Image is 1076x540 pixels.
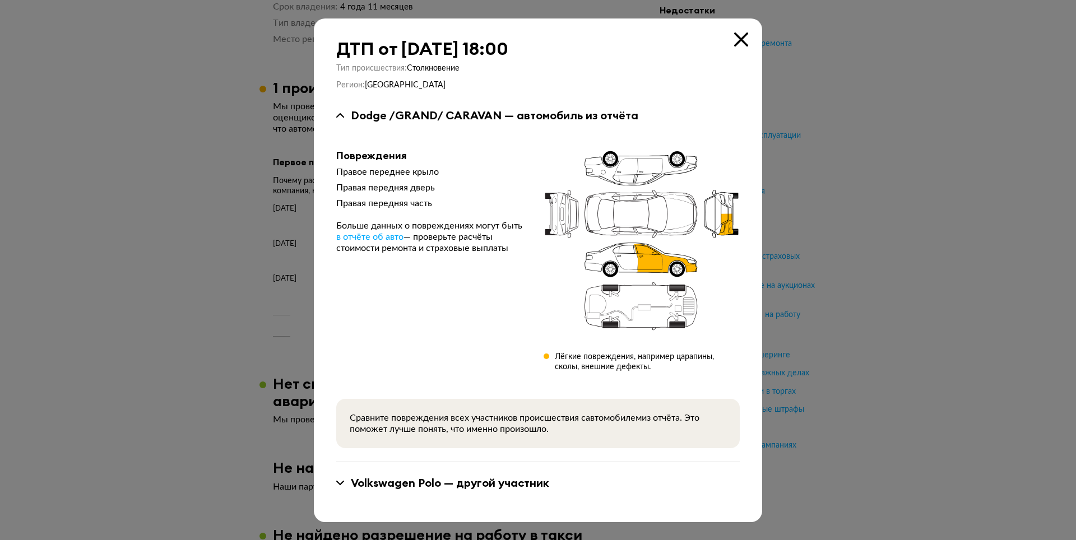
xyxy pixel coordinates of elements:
div: Volkswagen Polo — другой участник [351,476,549,490]
div: Регион : [336,80,740,90]
div: Dodge /GRAND/ CARAVAN — автомобиль из отчёта [351,108,638,123]
div: Повреждения [336,150,526,162]
div: Лёгкие повреждения, например царапины, сколы, внешние дефекты. [555,352,740,372]
span: [GEOGRAPHIC_DATA] [365,81,446,89]
div: ДТП от [DATE] 18:00 [336,39,740,59]
div: Правое переднее крыло [336,166,526,178]
div: Сравните повреждения всех участников происшествия с автомобилем из отчёта. Это поможет лучше поня... [350,412,726,435]
div: Больше данных о повреждениях могут быть — проверьте расчёты стоимости ремонта и страховые выплаты [336,220,526,254]
span: Столкновение [407,64,460,72]
span: в отчёте об авто [336,232,403,241]
a: в отчёте об авто [336,231,403,243]
div: Тип происшествия : [336,63,740,73]
div: Правая передняя дверь [336,182,526,193]
div: Правая передняя часть [336,198,526,209]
